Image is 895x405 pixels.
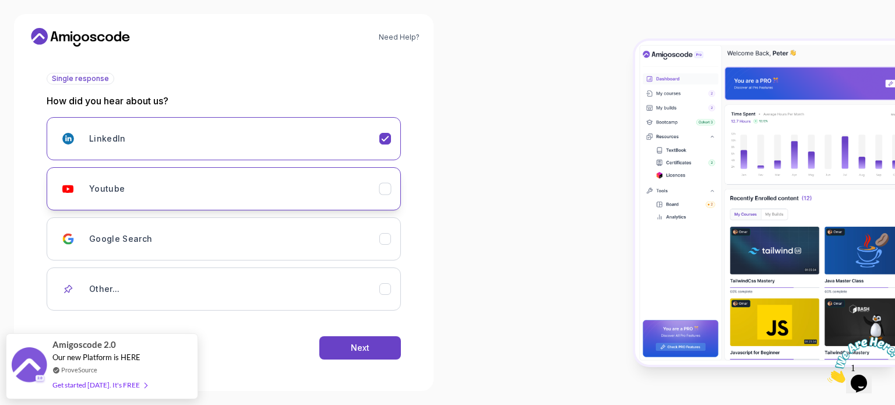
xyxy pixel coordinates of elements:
span: Our new Platform is HERE [52,353,140,362]
span: Single response [52,74,109,83]
button: LinkedIn [47,117,401,160]
button: Youtube [47,167,401,210]
button: Google Search [47,217,401,260]
h3: LinkedIn [89,133,126,145]
h3: Google Search [89,233,153,245]
a: Home link [28,28,133,47]
img: Amigoscode Dashboard [635,41,895,365]
p: How did you hear about us? [47,94,401,108]
button: Next [319,336,401,360]
iframe: chat widget [823,332,895,388]
a: Need Help? [379,33,420,42]
h3: Other... [89,283,120,295]
a: ProveSource [61,365,97,375]
span: 1 [5,5,9,15]
button: Other... [47,267,401,311]
img: provesource social proof notification image [12,347,47,385]
h3: Youtube [89,183,125,195]
img: Chat attention grabber [5,5,77,51]
div: Get started [DATE]. It's FREE [52,378,147,392]
div: Next [351,342,369,354]
span: Amigoscode 2.0 [52,338,116,351]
